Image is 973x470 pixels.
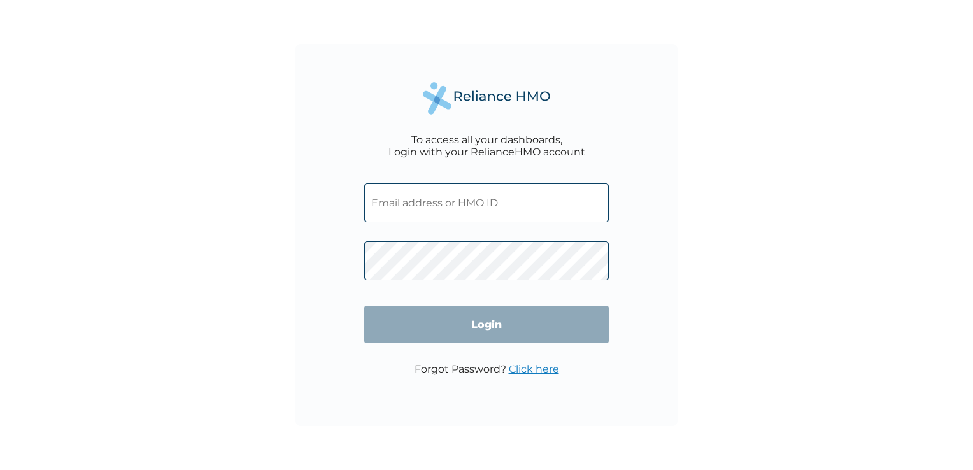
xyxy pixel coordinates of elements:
div: To access all your dashboards, Login with your RelianceHMO account [388,134,585,158]
input: Login [364,306,609,343]
img: Reliance Health's Logo [423,82,550,115]
p: Forgot Password? [415,363,559,375]
a: Click here [509,363,559,375]
input: Email address or HMO ID [364,183,609,222]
